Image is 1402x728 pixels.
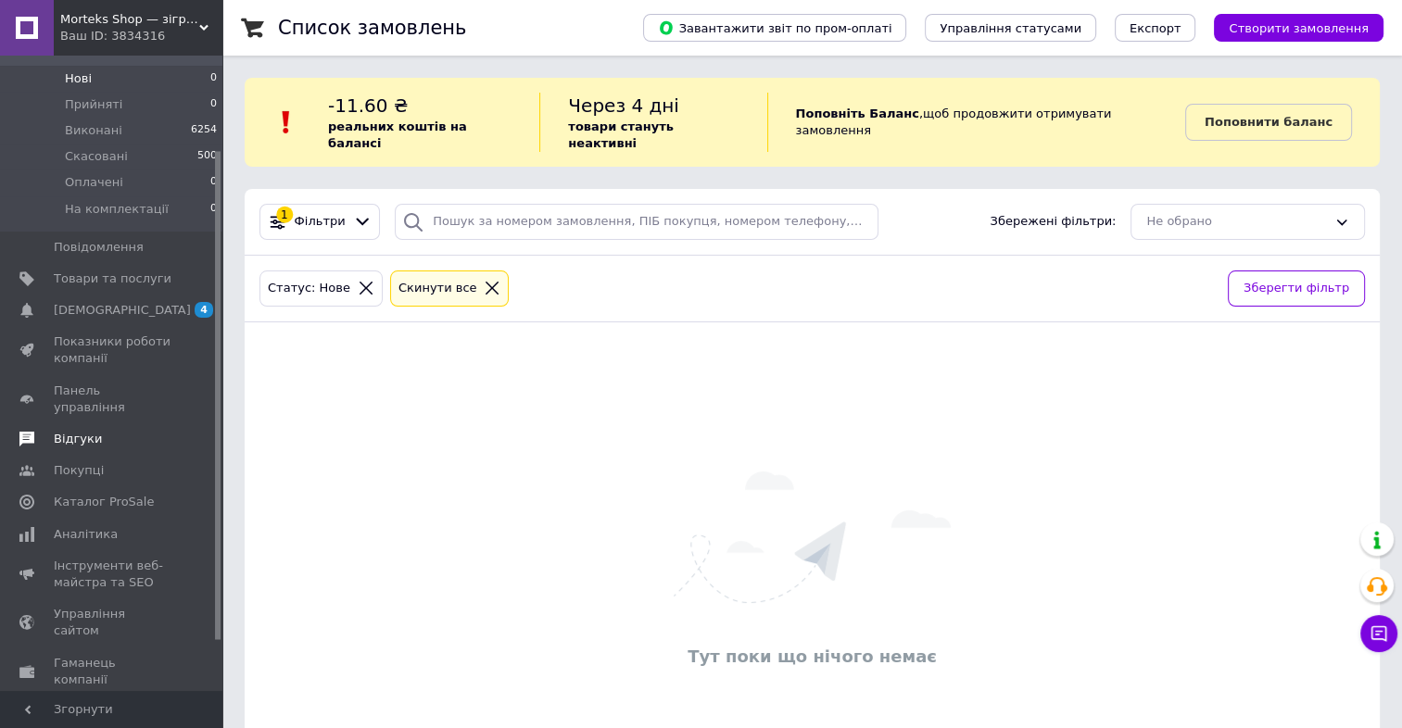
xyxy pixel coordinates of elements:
span: Управління сайтом [54,606,171,639]
button: Чат з покупцем [1360,615,1397,652]
span: Збережені фільтри: [990,213,1116,231]
span: Створити замовлення [1229,21,1369,35]
span: Панель управління [54,383,171,416]
span: Показники роботи компанії [54,333,171,367]
span: 0 [210,70,217,87]
span: Нові [65,70,92,87]
button: Зберегти фільтр [1228,270,1365,307]
a: Поповнити баланс [1185,104,1352,141]
button: Управління статусами [925,14,1096,42]
span: Фільтри [295,213,346,231]
span: Гаманець компанії [54,655,171,688]
span: 4 [195,302,213,318]
b: Поповніть Баланс [796,107,919,120]
div: 1 [276,207,293,223]
span: Morteks Shop — зігріваючі пояси, наколінники, товари з овчини [60,11,199,28]
span: 0 [210,201,217,218]
span: Завантажити звіт по пром-оплаті [658,19,891,36]
span: Через 4 дні [568,94,679,117]
span: 500 [197,148,217,165]
div: Не обрано [1146,212,1327,232]
a: Створити замовлення [1195,20,1383,34]
span: Оплачені [65,174,123,191]
span: Відгуки [54,431,102,447]
span: Інструменти веб-майстра та SEO [54,558,171,591]
b: товари стануть неактивні [568,119,674,150]
div: Тут поки що нічого немає [254,645,1370,668]
span: Товари та послуги [54,270,171,287]
input: Пошук за номером замовлення, ПІБ покупця, номером телефону, Email, номером накладної [395,204,878,240]
span: Експорт [1130,21,1181,35]
b: реальних коштів на балансі [328,119,467,150]
span: Аналітика [54,526,118,543]
span: Повідомлення [54,239,144,256]
span: Каталог ProSale [54,494,154,510]
span: 0 [210,96,217,113]
span: Покупці [54,462,104,479]
span: Прийняті [65,96,122,113]
div: Cкинути все [395,279,481,298]
span: 6254 [191,122,217,139]
h1: Список замовлень [278,17,466,39]
span: [DEMOGRAPHIC_DATA] [54,302,191,319]
button: Експорт [1115,14,1196,42]
div: Ваш ID: 3834316 [60,28,222,44]
span: На комплектації [65,201,169,218]
span: Управління статусами [940,21,1081,35]
div: Статус: Нове [264,279,354,298]
button: Завантажити звіт по пром-оплаті [643,14,906,42]
button: Створити замовлення [1214,14,1383,42]
span: Зберегти фільтр [1244,279,1349,298]
span: Скасовані [65,148,128,165]
div: , щоб продовжити отримувати замовлення [767,93,1185,152]
span: 0 [210,174,217,191]
span: -11.60 ₴ [328,94,408,117]
b: Поповнити баланс [1205,115,1333,129]
img: :exclamation: [272,108,300,136]
span: Виконані [65,122,122,139]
